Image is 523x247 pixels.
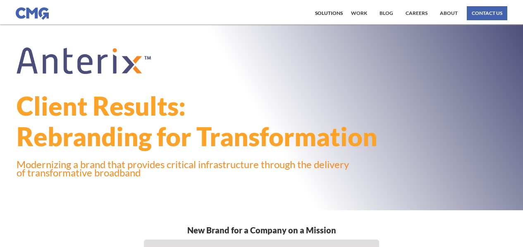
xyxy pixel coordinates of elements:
div: Solutions [315,11,343,16]
h1: Client Results: Rebranding for Transformation [17,90,435,152]
a: About [438,6,460,20]
div: contact us [472,11,502,16]
a: Careers [404,6,430,20]
p: Modernizing a brand that provides critical infrastructure through the delivery of transformative ... [17,160,351,177]
a: Blog [377,6,395,20]
a: work [349,6,369,20]
img: CMG logo in blue. [16,7,49,20]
